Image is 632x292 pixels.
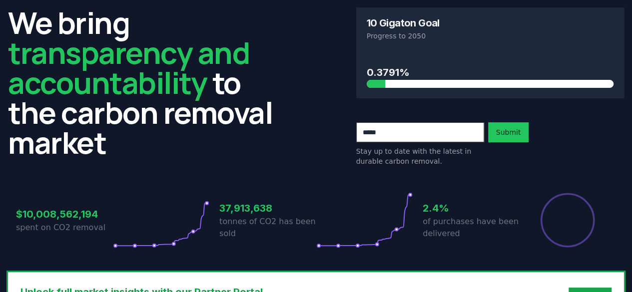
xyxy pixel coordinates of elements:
div: Percentage of sales delivered [540,192,596,248]
h3: 10 Gigaton Goal [367,18,440,28]
button: Submit [488,122,529,142]
h3: 2.4% [423,201,520,216]
p: tonnes of CO2 has been sold [219,216,316,240]
h2: We bring to the carbon removal market [8,7,276,157]
span: transparency and accountability [8,32,249,103]
h3: $10,008,562,194 [16,207,113,222]
p: Progress to 2050 [367,31,614,41]
h3: 0.3791% [367,65,614,80]
h3: 37,913,638 [219,201,316,216]
p: spent on CO2 removal [16,222,113,234]
p: Stay up to date with the latest in durable carbon removal. [356,146,484,166]
p: of purchases have been delivered [423,216,520,240]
